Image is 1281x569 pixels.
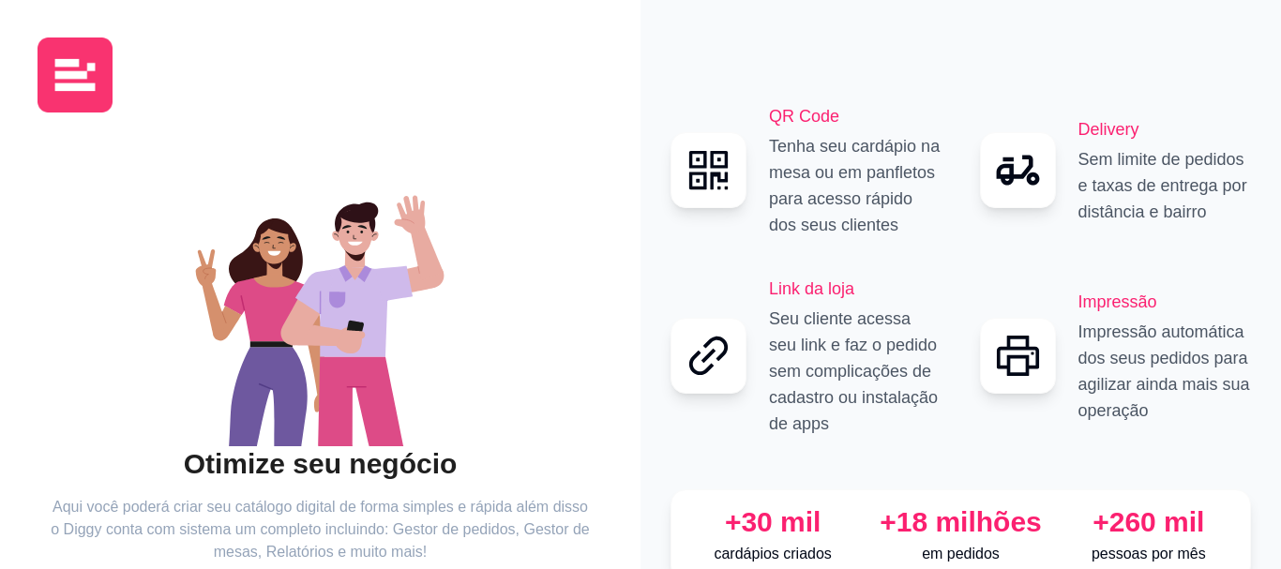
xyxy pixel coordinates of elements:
p: pessoas por mês [1062,543,1235,565]
h2: Otimize seu negócio [51,446,591,482]
p: Sem limite de pedidos e taxas de entrega por distância e bairro [1078,146,1252,225]
div: +30 mil [686,505,859,539]
div: +18 milhões [874,505,1047,539]
p: Impressão automática dos seus pedidos para agilizar ainda mais sua operação [1078,319,1252,424]
p: cardápios criados [686,543,859,565]
p: Tenha seu cardápio na mesa ou em panfletos para acesso rápido dos seus clientes [769,133,942,238]
h2: QR Code [769,103,942,129]
h2: Impressão [1078,289,1252,315]
p: Seu cliente acessa seu link e faz o pedido sem complicações de cadastro ou instalação de apps [769,306,942,437]
article: Aqui você poderá criar seu catálogo digital de forma simples e rápida além disso o Diggy conta co... [51,496,591,563]
p: em pedidos [874,543,1047,565]
h2: Link da loja [769,276,942,302]
img: logo [38,37,113,112]
div: animation [51,165,591,446]
h2: Delivery [1078,116,1252,142]
div: +260 mil [1062,505,1235,539]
